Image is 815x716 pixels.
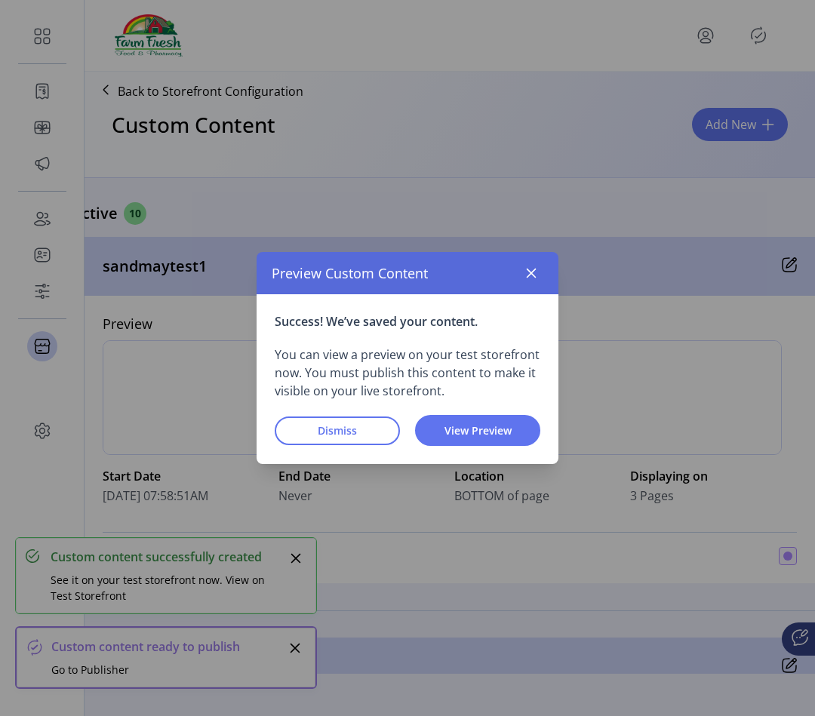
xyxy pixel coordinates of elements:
[272,263,428,284] span: Preview Custom Content
[294,423,380,438] span: Dismiss
[275,416,400,445] button: Dismiss
[275,346,540,400] p: You can view a preview on your test storefront now. You must publish this content to make it visi...
[415,415,540,446] button: View Preview
[435,423,521,438] span: View Preview
[275,312,540,330] p: Success! We’ve saved your content.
